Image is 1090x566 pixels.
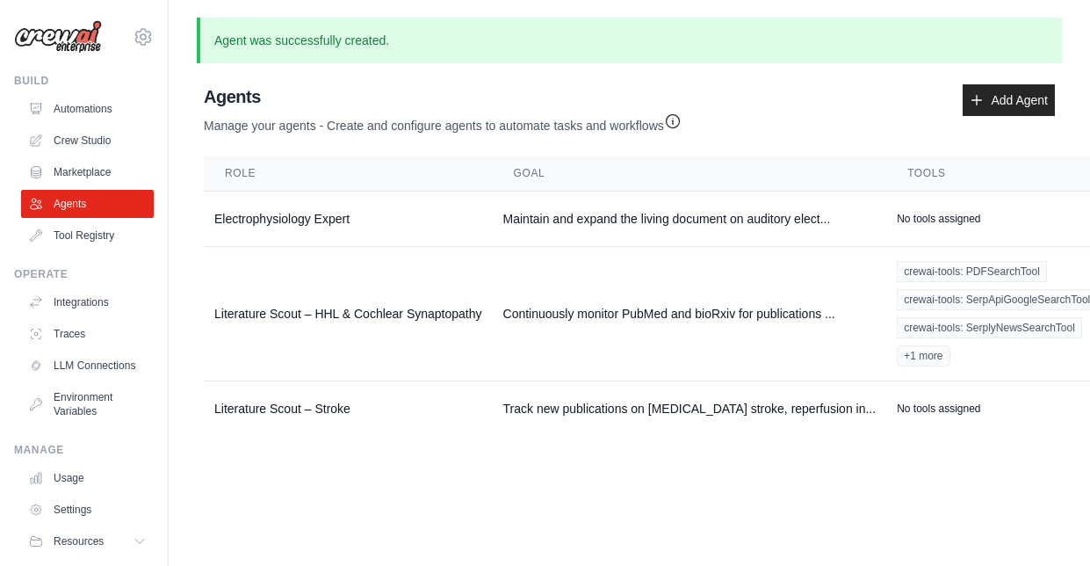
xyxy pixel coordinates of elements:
div: Operate [14,267,154,281]
div: Build [14,74,154,88]
a: Marketplace [21,158,154,186]
th: Role [204,156,493,192]
a: Usage [21,464,154,492]
a: Crew Studio [21,127,154,155]
a: Add Agent [963,84,1055,116]
div: Manage [14,443,154,457]
td: Literature Scout – HHL & Cochlear Synaptopathy [204,247,493,381]
td: Literature Scout – Stroke [204,381,493,437]
a: Traces [21,320,154,348]
p: Manage your agents - Create and configure agents to automate tasks and workflows [204,109,682,134]
span: crewai-tools: PDFSearchTool [897,261,1047,282]
a: Settings [21,496,154,524]
img: Logo [14,20,102,54]
button: Resources [21,527,154,555]
span: Resources [54,534,104,548]
p: No tools assigned [897,212,980,226]
th: Goal [493,156,887,192]
td: Electrophysiology Expert [204,192,493,247]
p: No tools assigned [897,402,980,416]
span: +1 more [897,345,949,366]
a: Environment Variables [21,383,154,425]
a: Automations [21,95,154,123]
a: Integrations [21,288,154,316]
h2: Agents [204,84,682,109]
a: LLM Connections [21,352,154,380]
span: crewai-tools: SerplyNewsSearchTool [897,317,1082,338]
a: Agents [21,190,154,218]
td: Continuously monitor PubMed and bioRxiv for publications ... [493,247,887,381]
a: Tool Registry [21,221,154,250]
p: Agent was successfully created. [197,18,1062,63]
td: Maintain and expand the living document on auditory elect... [493,192,887,247]
td: Track new publications on [MEDICAL_DATA] stroke, reperfusion in... [493,381,887,437]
